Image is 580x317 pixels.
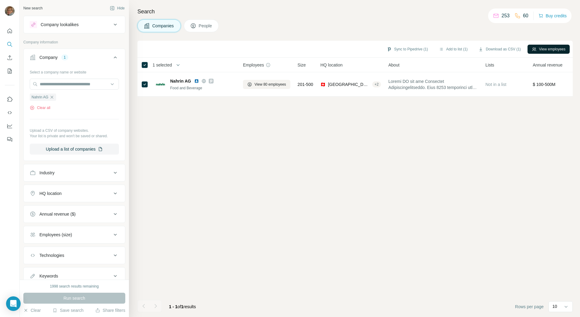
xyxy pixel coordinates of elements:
span: Nahrin AG [32,94,48,100]
span: 1 [181,304,184,309]
p: Company information [23,39,125,45]
button: Annual revenue ($) [24,207,125,221]
span: Not in a list [485,82,506,87]
div: 1 [61,55,68,60]
p: 10 [552,303,557,309]
button: Search [5,39,15,50]
span: of [177,304,181,309]
p: 60 [523,12,528,19]
button: Download as CSV (1) [474,45,525,54]
span: Companies [152,23,174,29]
button: HQ location [24,186,125,201]
span: Rows per page [515,304,544,310]
div: + 2 [372,82,381,87]
img: Avatar [5,6,15,16]
button: Add to list (1) [435,45,472,54]
button: Company lookalikes [24,17,125,32]
span: Loremi DO sit ame Consectet Adipiscingelitseddo. Eius 8253 temporinci utl etdolor Magnaa enimadmi... [388,78,478,90]
span: results [169,304,196,309]
h4: Search [137,7,573,16]
div: Food and Beverage [170,85,236,91]
div: Industry [39,170,55,176]
div: Employees (size) [39,232,72,238]
button: Enrich CSV [5,52,15,63]
button: Industry [24,165,125,180]
button: Keywords [24,269,125,283]
button: Use Surfe API [5,107,15,118]
span: View 80 employees [255,82,286,87]
button: Clear [23,307,41,313]
p: Upload a CSV of company websites. [30,128,119,133]
button: Employees (size) [24,227,125,242]
button: Clear all [30,105,50,111]
span: 201-500 [298,81,313,87]
button: Technologies [24,248,125,263]
span: Lists [485,62,494,68]
div: Company [39,54,58,60]
p: 253 [501,12,510,19]
button: My lists [5,66,15,77]
span: Annual revenue [533,62,562,68]
span: People [199,23,213,29]
button: Feedback [5,134,15,145]
button: Sync to Pipedrive (1) [383,45,432,54]
button: Upload a list of companies [30,144,119,155]
div: Keywords [39,273,58,279]
div: Annual revenue ($) [39,211,76,217]
div: Select a company name or website [30,67,119,75]
button: Company1 [24,50,125,67]
span: Employees [243,62,264,68]
span: HQ location [320,62,342,68]
button: Dashboard [5,121,15,131]
span: Nahrin AG [170,78,191,84]
button: View employees [528,45,570,54]
span: 🇨🇭 [320,81,325,87]
div: Company lookalikes [41,22,79,28]
span: 1 - 1 [169,304,177,309]
div: HQ location [39,190,62,196]
button: Share filters [95,307,125,313]
span: About [388,62,400,68]
div: Open Intercom Messenger [6,296,21,311]
button: Quick start [5,26,15,36]
span: $ 100-500M [533,82,555,87]
span: [GEOGRAPHIC_DATA], [GEOGRAPHIC_DATA] [328,81,369,87]
div: Technologies [39,252,64,258]
p: Your list is private and won't be saved or shared. [30,133,119,139]
div: 1998 search results remaining [50,284,99,289]
img: LinkedIn logo [194,79,199,84]
button: View 80 employees [243,80,290,89]
button: Use Surfe on LinkedIn [5,94,15,105]
div: New search [23,5,42,11]
img: Logo of Nahrin AG [156,80,165,89]
span: 1 selected [153,62,172,68]
button: Hide [106,4,129,13]
span: Size [298,62,306,68]
button: Buy credits [538,12,567,20]
button: Save search [52,307,83,313]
